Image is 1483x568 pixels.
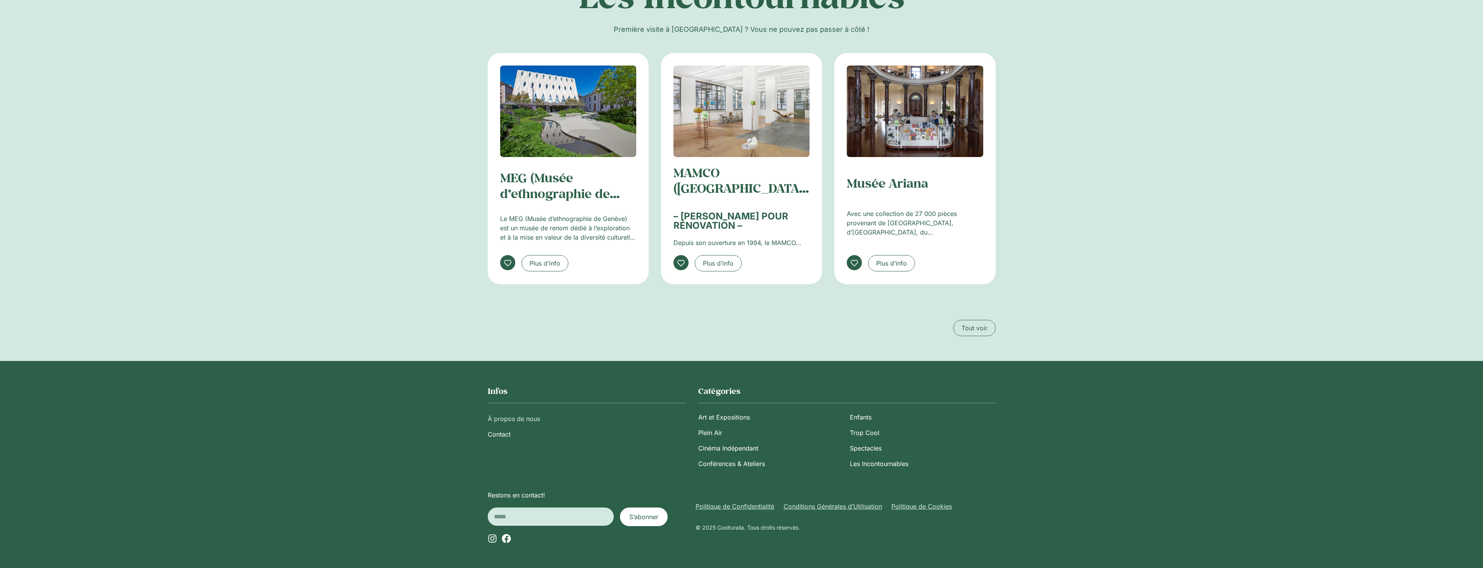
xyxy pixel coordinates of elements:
a: À propos de nous [488,411,686,426]
p: Première visite à [GEOGRAPHIC_DATA] ? Vous ne pouvez pas passer à côté ! [488,24,996,35]
span: Plus d’info [530,259,560,268]
a: Cinéma Indépendant [698,440,844,456]
a: Enfants [850,409,995,425]
nav: Menu [698,409,996,471]
div: © 2025 Coolturalia. Tous droits réservés. [696,523,996,532]
a: Plus d’info [868,255,915,271]
h2: Infos [488,386,686,397]
a: Plus d’info [695,255,742,271]
span: Plus d’info [703,259,734,268]
button: S’abonner [620,508,668,526]
a: Politique de Cookies [891,502,952,511]
a: Trop Cool [850,425,995,440]
a: MEG (Musée d’ethnographie de [GEOGRAPHIC_DATA]) [500,169,629,217]
a: Spectacles [850,440,995,456]
p: Restons en contact! [488,490,688,500]
nav: Menu [488,411,686,442]
span: S’abonner [629,512,658,521]
p: Avec une collection de 27 000 pièces provenant de [GEOGRAPHIC_DATA], d’[GEOGRAPHIC_DATA], du [GEO... [847,209,983,237]
a: MAMCO ([GEOGRAPHIC_DATA] et contemporain) [673,164,809,212]
a: Musée Ariana [847,175,928,191]
a: Art et Expositions [698,409,844,425]
a: Conditions Générales d’Utilisation [784,502,882,511]
a: Tout voir [953,320,996,336]
h2: Catégories [698,386,996,397]
a: Plus d’info [521,255,568,271]
p: Depuis son ouverture en 1994, le MAMCO Genève (Musée d’art moderne et contemporain) a présenté pl... [673,238,810,247]
a: Politique de Confidentialité [696,502,774,511]
form: New Form [488,508,668,526]
a: Contact [488,426,686,442]
span: Plus d’info [876,259,907,268]
a: Les Incontournables [850,456,995,471]
a: Plein Air [698,425,844,440]
nav: Menu [696,502,996,511]
a: Conférences & Ateliers [698,456,844,471]
p: Le MEG (Musée d’ethnographie de Genève) est un musée de renom dédié à l’exploration et à la mise ... [500,214,636,242]
h2: – [PERSON_NAME] POUR RÉNOVATION – [673,212,810,230]
span: Tout voir [962,323,988,333]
